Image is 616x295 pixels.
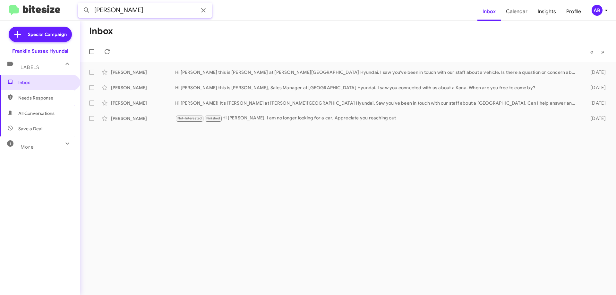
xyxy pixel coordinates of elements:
[206,116,220,120] span: Finished
[111,115,175,122] div: [PERSON_NAME]
[561,2,586,21] a: Profile
[586,45,608,58] nav: Page navigation example
[177,116,202,120] span: Not-Interested
[12,48,68,54] div: Franklin Sussex Hyundai
[586,5,609,16] button: AB
[477,2,501,21] a: Inbox
[590,48,594,56] span: «
[21,65,39,70] span: Labels
[175,115,580,122] div: Hi [PERSON_NAME], I am no longer looking for a car. Appreciate you reaching out
[28,31,67,38] span: Special Campaign
[533,2,561,21] a: Insights
[580,69,611,75] div: [DATE]
[21,144,34,150] span: More
[78,3,212,18] input: Search
[18,79,73,86] span: Inbox
[586,45,597,58] button: Previous
[580,115,611,122] div: [DATE]
[501,2,533,21] a: Calendar
[580,100,611,106] div: [DATE]
[18,95,73,101] span: Needs Response
[175,100,580,106] div: Hi [PERSON_NAME]! It's [PERSON_NAME] at [PERSON_NAME][GEOGRAPHIC_DATA] Hyundai. Saw you've been i...
[9,27,72,42] a: Special Campaign
[592,5,603,16] div: AB
[597,45,608,58] button: Next
[18,110,55,117] span: All Conversations
[111,69,175,75] div: [PERSON_NAME]
[111,84,175,91] div: [PERSON_NAME]
[175,84,580,91] div: Hi [PERSON_NAME] this is [PERSON_NAME], Sales Manager at [GEOGRAPHIC_DATA] Hyundai. I saw you con...
[175,69,580,75] div: Hi [PERSON_NAME] this is [PERSON_NAME] at [PERSON_NAME][GEOGRAPHIC_DATA] Hyundai. I saw you've be...
[111,100,175,106] div: [PERSON_NAME]
[18,126,42,132] span: Save a Deal
[580,84,611,91] div: [DATE]
[601,48,604,56] span: »
[89,26,113,36] h1: Inbox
